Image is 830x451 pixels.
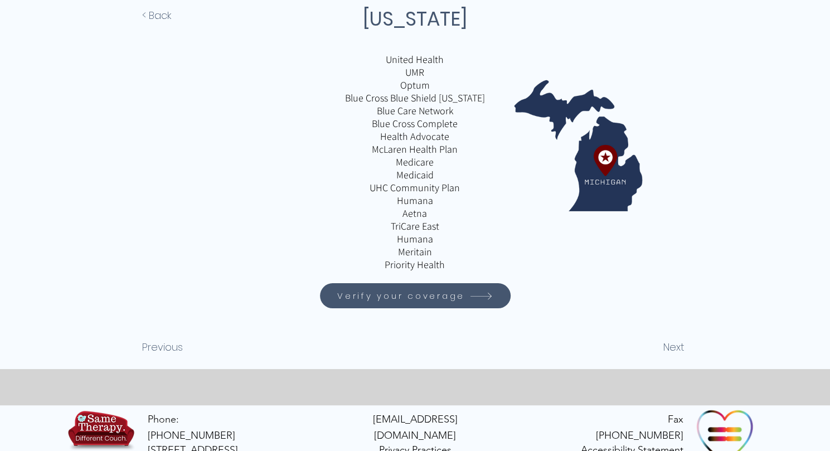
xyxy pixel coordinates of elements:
[598,336,685,358] button: Next
[285,79,545,91] p: Optum
[285,91,545,104] p: Blue Cross Blue Shield [US_STATE]
[285,143,545,156] p: McLaren Health Plan
[290,4,541,33] h1: [US_STATE]
[285,156,545,168] p: Medicare
[285,130,545,143] p: Health Advocate
[285,232,545,245] p: Humana
[142,4,216,26] a: < Back
[663,340,685,355] span: Next
[320,283,511,308] a: Verify your coverage
[373,413,458,442] span: [EMAIL_ADDRESS][DOMAIN_NAME]
[513,79,645,211] img: California
[285,258,545,271] p: Priority Health
[373,413,458,442] a: [EMAIL_ADDRESS][DOMAIN_NAME]
[285,245,545,258] p: Meritain
[285,168,545,181] p: Medicaid
[142,8,171,23] span: < Back
[285,181,545,194] p: UHC Community Plan
[285,207,545,220] p: Aetna
[285,117,545,130] p: Blue Cross Complete
[285,53,545,66] p: United Health
[142,336,216,358] button: Previous
[285,194,545,207] p: Humana
[285,66,545,79] p: UMR
[285,220,545,232] p: TriCare East
[142,340,183,355] span: Previous
[285,104,545,117] p: Blue Care Network
[148,413,235,442] a: Phone: [PHONE_NUMBER]
[337,289,465,302] span: Verify your coverage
